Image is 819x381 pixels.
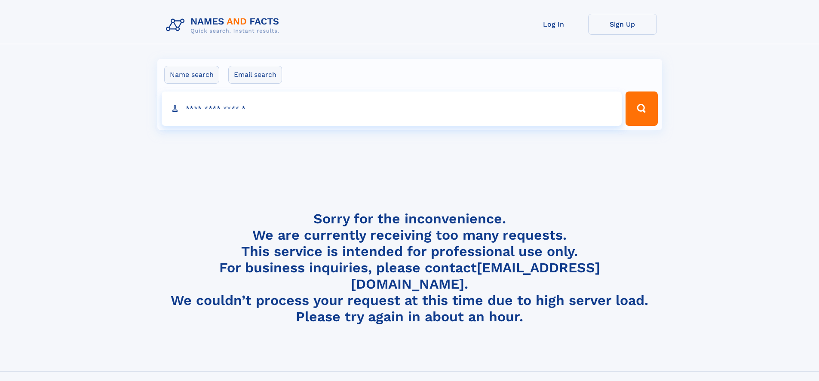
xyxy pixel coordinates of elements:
[351,259,600,292] a: [EMAIL_ADDRESS][DOMAIN_NAME]
[228,66,282,84] label: Email search
[626,91,657,126] button: Search Button
[164,66,219,84] label: Name search
[519,14,588,35] a: Log In
[162,91,622,126] input: search input
[588,14,657,35] a: Sign Up
[163,210,657,325] h4: Sorry for the inconvenience. We are currently receiving too many requests. This service is intend...
[163,14,286,37] img: Logo Names and Facts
